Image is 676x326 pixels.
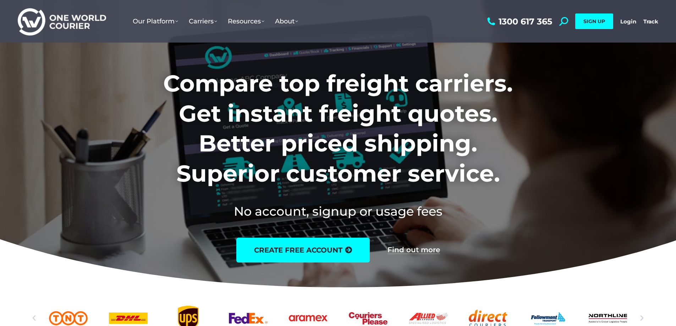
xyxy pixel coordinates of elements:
span: About [275,17,298,25]
span: Carriers [189,17,217,25]
a: Carriers [183,10,222,32]
a: Our Platform [127,10,183,32]
img: One World Courier [18,7,106,36]
a: create free account [236,238,370,263]
a: 1300 617 365 [485,17,552,26]
span: SIGN UP [583,18,605,24]
a: Resources [222,10,270,32]
a: SIGN UP [575,13,613,29]
a: Find out more [388,246,440,254]
span: Resources [228,17,264,25]
a: About [270,10,303,32]
a: Track [643,18,658,25]
h2: No account, signup or usage fees [116,203,560,220]
a: Login [620,18,636,25]
h1: Compare top freight carriers. Get instant freight quotes. Better priced shipping. Superior custom... [116,68,560,188]
span: Our Platform [133,17,178,25]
